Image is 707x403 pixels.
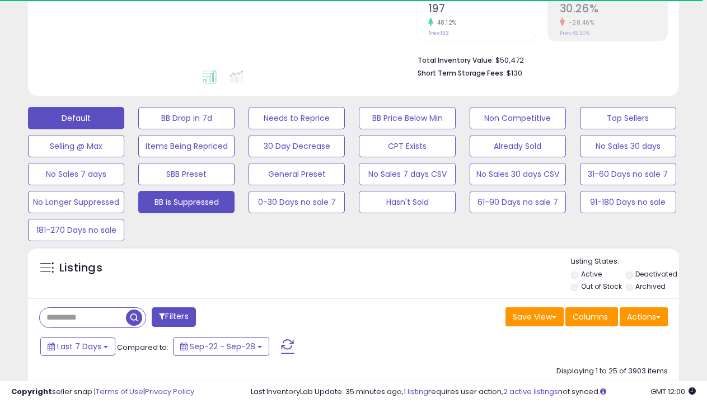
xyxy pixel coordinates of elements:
b: Short Term Storage Fees: [418,68,505,78]
a: Terms of Use [96,386,143,397]
button: BB Price Below Min [359,107,455,129]
a: Privacy Policy [145,386,194,397]
button: Non Competitive [470,107,566,129]
small: 48.12% [433,18,457,27]
button: Needs to Reprice [249,107,345,129]
button: SBB Preset [138,163,235,185]
button: 0-30 Days no sale 7 [249,191,345,213]
button: No Sales 7 days [28,163,124,185]
h2: 30.26% [560,2,667,17]
button: Default [28,107,124,129]
button: Save View [505,307,564,326]
button: Last 7 Days [40,337,115,356]
button: Selling @ Max [28,135,124,157]
button: General Preset [249,163,345,185]
span: Columns [573,311,608,322]
a: 1 listing [404,386,428,397]
div: seller snap | | [11,387,194,397]
h2: 197 [428,2,536,17]
button: Already Sold [470,135,566,157]
small: Prev: 42.30% [560,30,589,36]
button: No Sales 30 days CSV [470,163,566,185]
button: Sep-22 - Sep-28 [173,337,269,356]
button: 91-180 Days no sale [580,191,676,213]
label: Archived [635,282,666,291]
span: Sep-22 - Sep-28 [190,341,255,352]
div: Last InventoryLab Update: 35 minutes ago, requires user action, not synced. [251,387,696,397]
label: Active [581,269,602,279]
button: BB is Suppressed [138,191,235,213]
label: Deactivated [635,269,677,279]
a: 2 active listings [503,386,558,397]
strong: Copyright [11,386,52,397]
button: 31-60 Days no sale 7 [580,163,676,185]
button: No Longer Suppressed [28,191,124,213]
button: 61-90 Days no sale 7 [470,191,566,213]
button: Actions [620,307,668,326]
button: Top Sellers [580,107,676,129]
button: 30 Day Decrease [249,135,345,157]
label: Out of Stock [581,282,622,291]
button: BB Drop in 7d [138,107,235,129]
button: Hasn't Sold [359,191,455,213]
p: Listing States: [571,256,679,267]
span: $130 [507,68,522,78]
button: Items Being Repriced [138,135,235,157]
span: 2025-10-6 12:00 GMT [650,386,696,397]
b: Total Inventory Value: [418,55,494,65]
button: Columns [565,307,618,326]
small: Prev: 133 [428,30,449,36]
button: 181-270 Days no sale [28,219,124,241]
button: CPT Exists [359,135,455,157]
div: Displaying 1 to 25 of 3903 items [556,366,668,377]
h5: Listings [59,260,102,276]
button: No Sales 30 days [580,135,676,157]
small: -28.46% [565,18,594,27]
span: Compared to: [117,342,168,353]
button: Filters [152,307,195,327]
button: No Sales 7 days CSV [359,163,455,185]
span: Last 7 Days [57,341,101,352]
li: $50,472 [418,53,659,66]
